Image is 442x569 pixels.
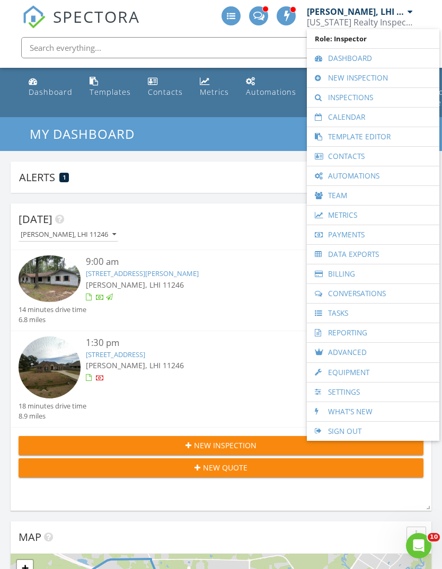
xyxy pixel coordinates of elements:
[29,87,73,97] div: Dashboard
[19,255,81,302] img: 9330860%2Fcover_photos%2F6YWKCVQnA26GG7eewa3s%2Fsmall.jpg
[148,87,183,97] div: Contacts
[312,206,434,225] a: Metrics
[312,284,434,303] a: Conversations
[406,533,431,558] iframe: Intercom live chat
[312,304,434,323] a: Tasks
[19,436,423,455] button: New Inspection
[312,127,434,146] a: Template Editor
[19,315,86,325] div: 6.8 miles
[312,147,434,166] a: Contacts
[22,5,46,29] img: The Best Home Inspection Software - Spectora
[242,72,300,102] a: Automations (Advanced)
[200,87,229,97] div: Metrics
[144,72,187,102] a: Contacts
[19,401,86,411] div: 18 minutes drive time
[86,360,184,370] span: [PERSON_NAME], LHI 11246
[312,108,434,127] a: Calendar
[312,29,434,48] span: Role: Inspector
[312,422,434,441] a: Sign Out
[24,72,77,102] a: Dashboard
[312,186,434,205] a: Team
[19,212,52,226] span: [DATE]
[312,402,434,421] a: What's New
[196,72,233,102] a: Metrics
[19,170,408,184] div: Alerts
[312,383,434,402] a: Settings
[19,305,86,315] div: 14 minutes drive time
[85,72,135,102] a: Templates
[90,87,131,97] div: Templates
[19,530,41,544] span: Map
[19,336,81,398] img: streetview
[53,5,140,28] span: SPECTORA
[19,411,86,421] div: 8.9 miles
[312,225,434,244] a: Payments
[86,255,390,269] div: 9:00 am
[63,174,66,181] span: 1
[307,6,405,17] div: [PERSON_NAME], LHI 11246
[312,68,434,87] a: New Inspection
[312,323,434,342] a: Reporting
[312,49,434,68] a: Dashboard
[19,228,118,242] button: [PERSON_NAME], LHI 11246
[312,343,434,362] a: Advanced
[246,87,296,97] div: Automations
[19,336,423,422] a: 1:30 pm [STREET_ADDRESS] [PERSON_NAME], LHI 11246 18 minutes drive time 8.9 miles
[21,37,400,58] input: Search everything...
[312,166,434,185] a: Automations
[203,462,247,473] span: New Quote
[19,458,423,477] button: New Quote
[22,14,140,37] a: SPECTORA
[86,269,199,278] a: [STREET_ADDRESS][PERSON_NAME]
[194,440,257,451] span: New Inspection
[86,336,390,350] div: 1:30 pm
[312,245,434,264] a: Data Exports
[30,125,144,143] a: My Dashboard
[21,231,116,238] div: [PERSON_NAME], LHI 11246
[312,264,434,283] a: Billing
[312,88,434,107] a: Inspections
[428,533,440,541] span: 10
[307,17,413,28] div: Louisiana Realty Inspections, LLC
[86,280,184,290] span: [PERSON_NAME], LHI 11246
[86,350,145,359] a: [STREET_ADDRESS]
[312,363,434,382] a: Equipment
[19,255,423,325] a: 9:00 am [STREET_ADDRESS][PERSON_NAME] [PERSON_NAME], LHI 11246 14 minutes drive time 6.8 miles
